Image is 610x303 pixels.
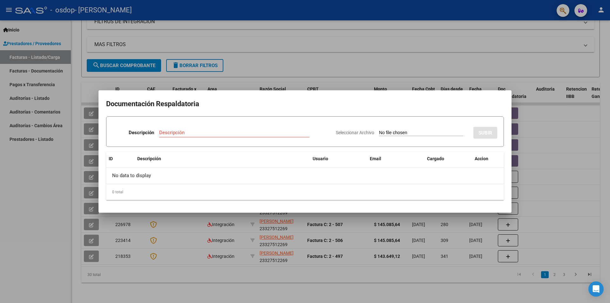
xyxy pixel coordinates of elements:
datatable-header-cell: Descripción [135,152,310,166]
span: SUBIR [478,130,492,136]
span: Cargado [427,156,444,161]
span: ID [109,156,113,161]
datatable-header-cell: Email [367,152,424,166]
span: Accion [475,156,488,161]
div: Open Intercom Messenger [588,281,604,297]
span: Descripción [137,156,161,161]
span: Seleccionar Archivo [336,130,374,135]
span: Email [370,156,381,161]
div: 0 total [106,184,504,200]
datatable-header-cell: Cargado [424,152,472,166]
button: SUBIR [473,127,497,139]
datatable-header-cell: Accion [472,152,504,166]
span: Usuario [313,156,328,161]
div: No data to display [106,168,504,184]
datatable-header-cell: ID [106,152,135,166]
h2: Documentación Respaldatoria [106,98,504,110]
p: Descripción [129,129,154,136]
datatable-header-cell: Usuario [310,152,367,166]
